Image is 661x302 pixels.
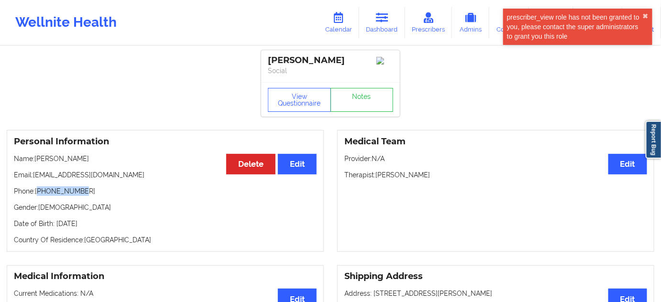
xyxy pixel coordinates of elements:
p: Provider: N/A [344,154,647,163]
a: Coaches [489,7,529,38]
a: Calendar [318,7,359,38]
p: Social [268,66,393,75]
a: Report Bug [646,121,661,159]
p: Current Medications: N/A [14,289,317,298]
button: View Questionnaire [268,88,331,112]
h3: Medical Information [14,271,317,282]
a: Notes [330,88,394,112]
button: close [643,12,649,20]
h3: Medical Team [344,136,647,147]
button: Delete [226,154,275,174]
p: Date of Birth: [DATE] [14,219,317,228]
a: Dashboard [359,7,405,38]
img: Image%2Fplaceholer-image.png [376,57,393,65]
button: Edit [608,154,647,174]
a: Prescribers [405,7,452,38]
a: Admins [452,7,489,38]
p: Email: [EMAIL_ADDRESS][DOMAIN_NAME] [14,170,317,180]
p: Phone: [PHONE_NUMBER] [14,186,317,196]
p: Address: [STREET_ADDRESS][PERSON_NAME] [344,289,647,298]
h3: Personal Information [14,136,317,147]
div: [PERSON_NAME] [268,55,393,66]
p: Name: [PERSON_NAME] [14,154,317,163]
h3: Shipping Address [344,271,647,282]
button: Edit [278,154,317,174]
p: Country Of Residence: [GEOGRAPHIC_DATA] [14,235,317,245]
div: prescriber_view role has not been granted to you, please contact the super administrators to gran... [507,12,643,41]
p: Gender: [DEMOGRAPHIC_DATA] [14,203,317,212]
p: Therapist: [PERSON_NAME] [344,170,647,180]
